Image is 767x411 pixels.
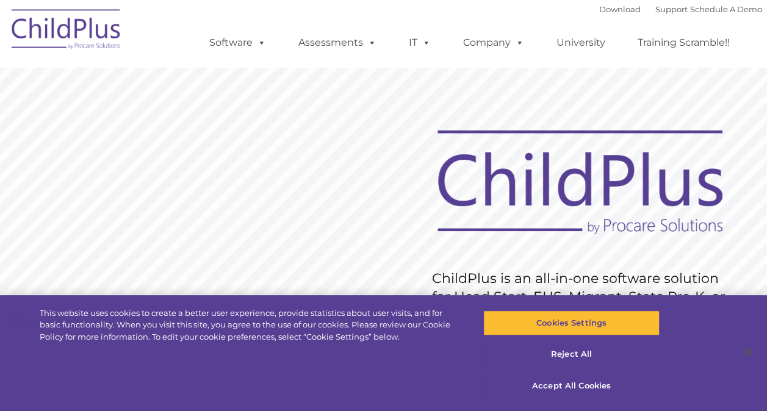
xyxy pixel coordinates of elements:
a: Support [655,4,688,14]
a: University [544,30,618,55]
button: Close [734,338,761,365]
div: This website uses cookies to create a better user experience, provide statistics about user visit... [40,307,460,343]
button: Reject All [483,342,660,368]
button: Cookies Settings [483,310,660,336]
a: Training Scramble!! [625,30,742,55]
button: Accept All Cookies [483,373,660,399]
a: IT [397,30,443,55]
img: ChildPlus by Procare Solutions [5,1,128,62]
a: Download [599,4,641,14]
a: Schedule A Demo [690,4,762,14]
rs-layer: ChildPlus is an all-in-one software solution for Head Start, EHS, Migrant, State Pre-K, or other ... [432,270,735,398]
a: Company [451,30,536,55]
font: | [599,4,762,14]
a: Software [197,30,278,55]
a: Assessments [286,30,389,55]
